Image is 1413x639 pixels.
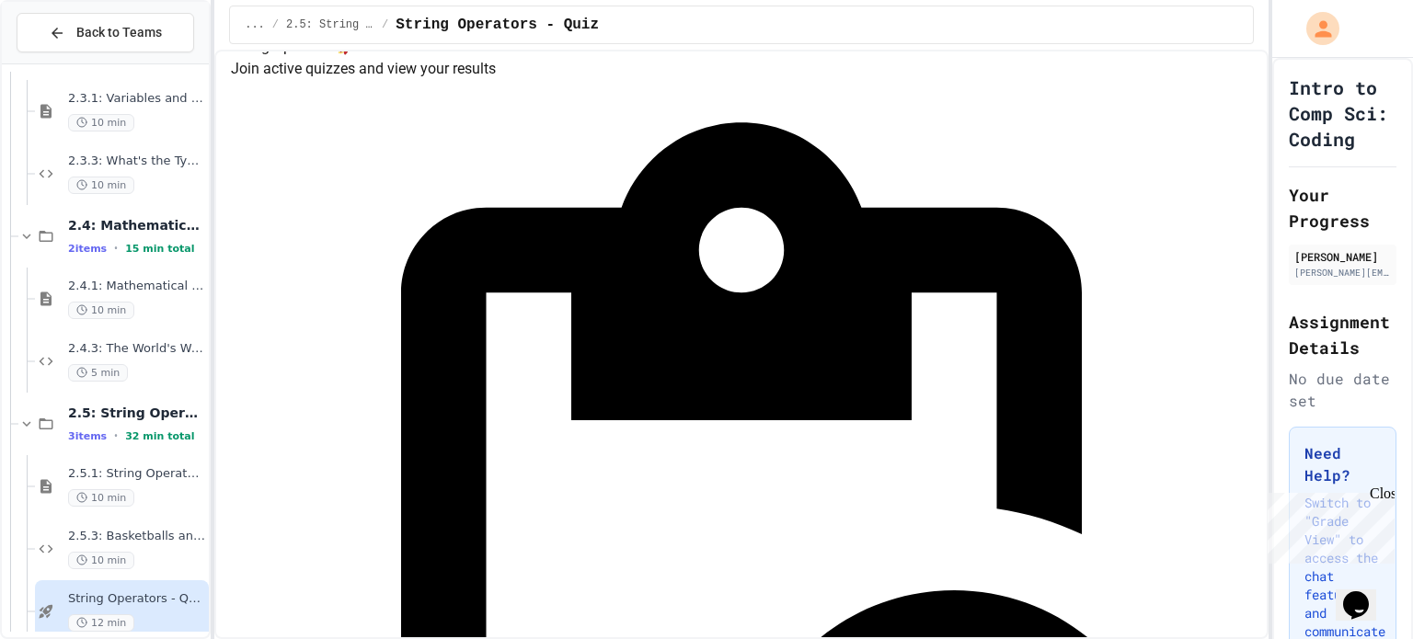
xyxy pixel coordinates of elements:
div: [PERSON_NAME][EMAIL_ADDRESS][PERSON_NAME][DOMAIN_NAME] [1294,266,1391,280]
span: 2.4.1: Mathematical Operators [68,279,205,294]
iframe: chat widget [1260,485,1395,564]
span: 10 min [68,177,134,194]
div: My Account [1287,7,1344,50]
span: 2.5.1: String Operators [68,466,205,482]
span: 10 min [68,114,134,131]
h2: Your Progress [1289,182,1396,234]
span: 5 min [68,364,128,382]
span: 2.4: Mathematical Operators [68,217,205,234]
div: [PERSON_NAME] [1294,248,1391,265]
span: 2.5.3: Basketballs and Footballs [68,529,205,544]
span: 2.3.3: What's the Type? [68,154,205,169]
span: String Operators - Quiz [396,14,599,36]
span: 3 items [68,430,107,442]
span: 10 min [68,552,134,569]
span: / [382,17,388,32]
button: Back to Teams [17,13,194,52]
h3: Need Help? [1304,442,1381,486]
span: 2.5: String Operators [286,17,374,32]
span: • [114,241,118,256]
span: 12 min [68,614,134,632]
span: 10 min [68,302,134,319]
span: 32 min total [125,430,194,442]
div: No due date set [1289,368,1396,412]
span: Back to Teams [76,23,162,42]
span: 2.5: String Operators [68,405,205,421]
span: 2.3.1: Variables and Data Types [68,91,205,107]
span: 2.4.3: The World's Worst [PERSON_NAME] Market [68,341,205,357]
p: Join active quizzes and view your results [231,58,1252,80]
span: 2 items [68,243,107,255]
span: 15 min total [125,243,194,255]
span: ... [245,17,265,32]
h1: Intro to Comp Sci: Coding [1289,74,1396,152]
span: • [114,428,118,443]
div: Chat with us now!Close [7,7,127,117]
iframe: chat widget [1336,565,1395,621]
span: / [272,17,279,32]
h2: Assignment Details [1289,309,1396,360]
span: String Operators - Quiz [68,591,205,607]
span: 10 min [68,489,134,507]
